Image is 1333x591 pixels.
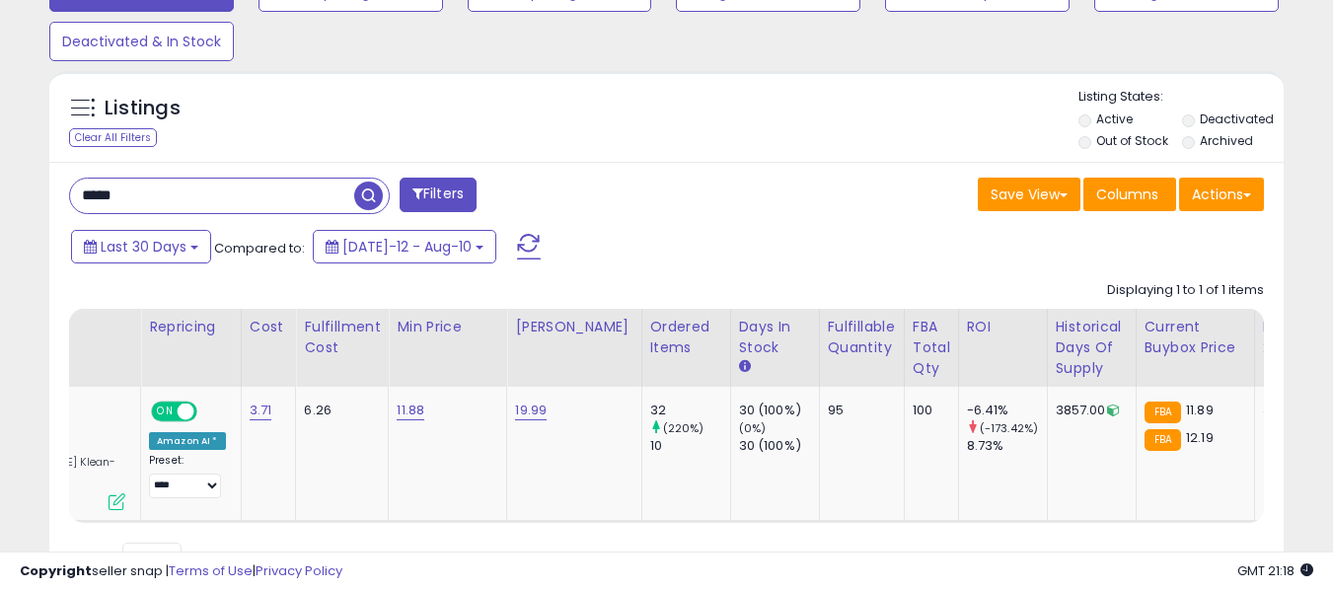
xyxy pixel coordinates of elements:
span: 2025-09-10 21:18 GMT [1237,561,1313,580]
a: 11.88 [397,401,424,420]
small: (220%) [663,420,704,436]
label: Deactivated [1200,111,1274,127]
div: Repricing [149,317,233,337]
span: ON [153,404,178,420]
div: Historical Days Of Supply [1056,317,1128,379]
div: Clear All Filters [69,128,157,147]
span: [DATE]-12 - Aug-10 [342,237,472,257]
div: ROI [967,317,1039,337]
div: Displaying 1 to 1 of 1 items [1107,281,1264,300]
button: Actions [1179,178,1264,211]
div: Preset: [149,454,226,498]
button: Last 30 Days [71,230,211,263]
span: OFF [194,404,226,420]
div: Cost [250,317,288,337]
small: FBA [1145,429,1181,451]
button: [DATE]-12 - Aug-10 [313,230,496,263]
div: 30 (100%) [739,402,819,419]
div: 32 [650,402,730,419]
div: 8.73% [967,437,1047,455]
div: 30 (100%) [739,437,819,455]
span: Last 30 Days [101,237,186,257]
div: Min Price [397,317,498,337]
div: Amazon AI * [149,432,226,450]
a: Privacy Policy [256,561,342,580]
label: Archived [1200,132,1253,149]
div: -6.41% [967,402,1047,419]
span: 12.19 [1186,428,1214,447]
a: Terms of Use [169,561,253,580]
h5: Listings [105,95,181,122]
div: 95 [828,402,889,419]
small: (-173.42%) [980,420,1039,436]
small: FBA [1145,402,1181,423]
button: Save View [978,178,1080,211]
div: 35% [1263,402,1328,419]
div: seller snap | | [20,562,342,581]
button: Columns [1083,178,1176,211]
p: Listing States: [1078,88,1284,107]
small: Days In Stock. [739,358,751,376]
label: Out of Stock [1096,132,1168,149]
button: Filters [400,178,477,212]
div: 100 [913,402,943,419]
span: Show: entries [84,550,226,568]
div: FBA Total Qty [913,317,950,379]
div: 6.26 [304,402,373,419]
div: Fulfillment Cost [304,317,380,358]
div: Days In Stock [739,317,811,358]
div: [PERSON_NAME] [515,317,632,337]
div: 10 [650,437,730,455]
label: Active [1096,111,1133,127]
span: 11.89 [1186,401,1214,419]
div: 3857.00 [1056,402,1121,419]
a: 3.71 [250,401,272,420]
a: 19.99 [515,401,547,420]
strong: Copyright [20,561,92,580]
div: Fulfillable Quantity [828,317,896,358]
button: Deactivated & In Stock [49,22,234,61]
div: Current Buybox Price [1145,317,1246,358]
span: Compared to: [214,239,305,258]
span: Columns [1096,185,1158,204]
small: (0%) [739,420,767,436]
div: Ordered Items [650,317,722,358]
